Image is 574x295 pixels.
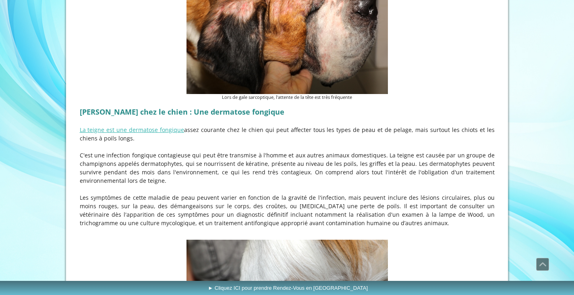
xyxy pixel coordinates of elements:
p: assez courante chez le chien qui peut affecter tous les types de peau et de pelage, mais surtout ... [80,126,495,142]
a: La teigne est une dermatose fongique [80,126,184,134]
a: Défiler vers le haut [536,258,549,271]
figcaption: Lors de gale sarcoptique, l'attente de la tête est très fréquente [186,94,388,101]
span: ► Cliquez ICI pour prendre Rendez-Vous en [GEOGRAPHIC_DATA] [208,285,368,291]
span: Défiler vers le haut [537,258,549,270]
p: Les symptômes de cette maladie de peau peuvent varier en fonction de la gravité de l'infection, m... [80,193,495,227]
p: C'est une infection fongique contagieuse qui peut être transmise à l'homme et aux autres animaux ... [80,151,495,185]
strong: [PERSON_NAME] chez le chien : Une dermatose fongique [80,107,284,117]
